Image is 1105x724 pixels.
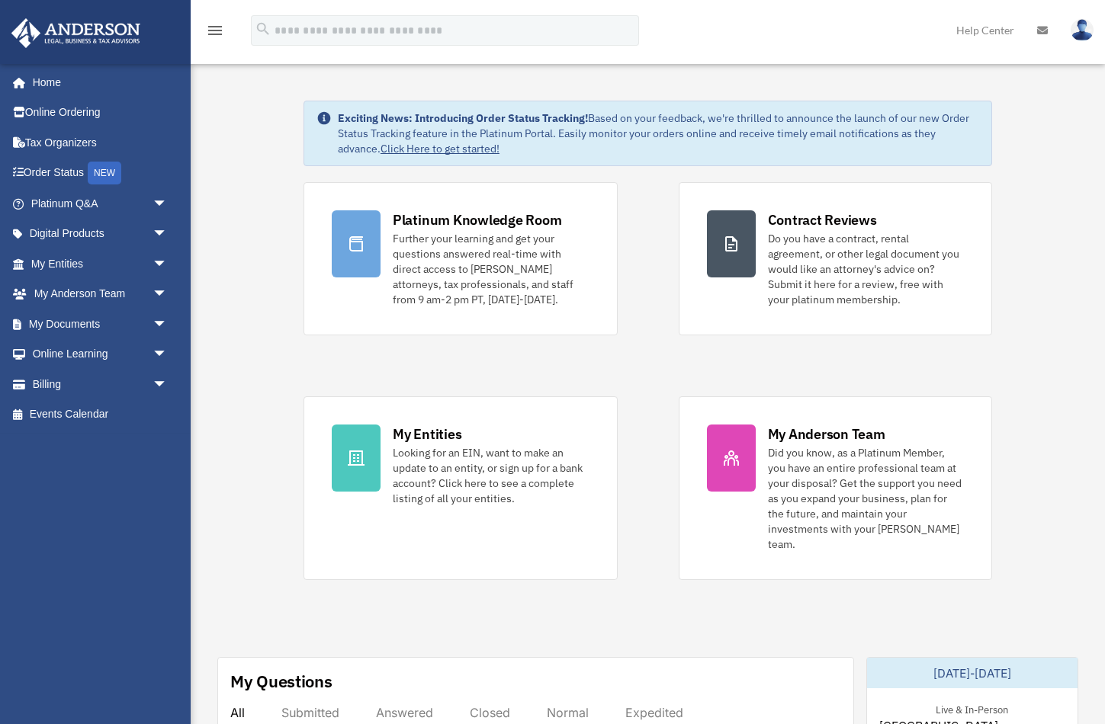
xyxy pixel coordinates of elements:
img: User Pic [1071,19,1094,41]
div: My Entities [393,424,461,444]
img: Anderson Advisors Platinum Portal [7,18,145,48]
a: My Documentsarrow_drop_down [11,309,191,339]
div: Expedited [625,705,683,720]
div: Did you know, as a Platinum Member, you have an entire professional team at your disposal? Get th... [768,445,965,552]
a: Platinum Q&Aarrow_drop_down [11,188,191,219]
a: My Anderson Team Did you know, as a Platinum Member, you have an entire professional team at your... [679,396,993,580]
span: arrow_drop_down [153,248,183,280]
strong: Exciting News: Introducing Order Status Tracking! [338,111,588,125]
a: My Anderson Teamarrow_drop_down [11,279,191,309]
a: Contract Reviews Do you have a contract, rental agreement, or other legal document you would like... [679,182,993,335]
span: arrow_drop_down [153,219,183,250]
div: Closed [470,705,510,720]
a: Tax Organizers [11,127,191,158]
div: Based on your feedback, we're thrilled to announce the launch of our new Order Status Tracking fe... [338,111,979,156]
div: Do you have a contract, rental agreement, or other legal document you would like an attorney's ad... [768,231,965,307]
div: Live & In-Person [924,700,1020,716]
a: Online Learningarrow_drop_down [11,339,191,370]
div: NEW [88,162,121,184]
div: Answered [376,705,433,720]
a: My Entitiesarrow_drop_down [11,248,191,279]
span: arrow_drop_down [153,339,183,370]
div: [DATE]-[DATE] [867,658,1078,688]
a: menu [206,27,224,40]
div: Further your learning and get your questions answered real-time with direct access to [PERSON_NAM... [393,231,589,307]
a: Click Here to get started! [381,142,499,155]
div: Submitted [281,705,339,720]
a: Home [11,67,183,98]
a: Platinum Knowledge Room Further your learning and get your questions answered real-time with dire... [304,182,618,335]
div: My Anderson Team [768,424,885,444]
a: Billingarrow_drop_down [11,369,191,399]
div: Normal [547,705,589,720]
span: arrow_drop_down [153,309,183,340]
a: My Entities Looking for an EIN, want to make an update to an entity, or sign up for a bank accoun... [304,396,618,580]
a: Digital Productsarrow_drop_down [11,219,191,249]
span: arrow_drop_down [153,188,183,219]
a: Order StatusNEW [11,158,191,189]
div: Looking for an EIN, want to make an update to an entity, or sign up for a bank account? Click her... [393,445,589,506]
a: Online Ordering [11,98,191,128]
div: My Questions [230,670,332,693]
a: Events Calendar [11,399,191,430]
div: Platinum Knowledge Room [393,210,562,229]
span: arrow_drop_down [153,369,183,400]
i: menu [206,21,224,40]
i: search [255,21,271,37]
div: Contract Reviews [768,210,877,229]
div: All [230,705,245,720]
span: arrow_drop_down [153,279,183,310]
